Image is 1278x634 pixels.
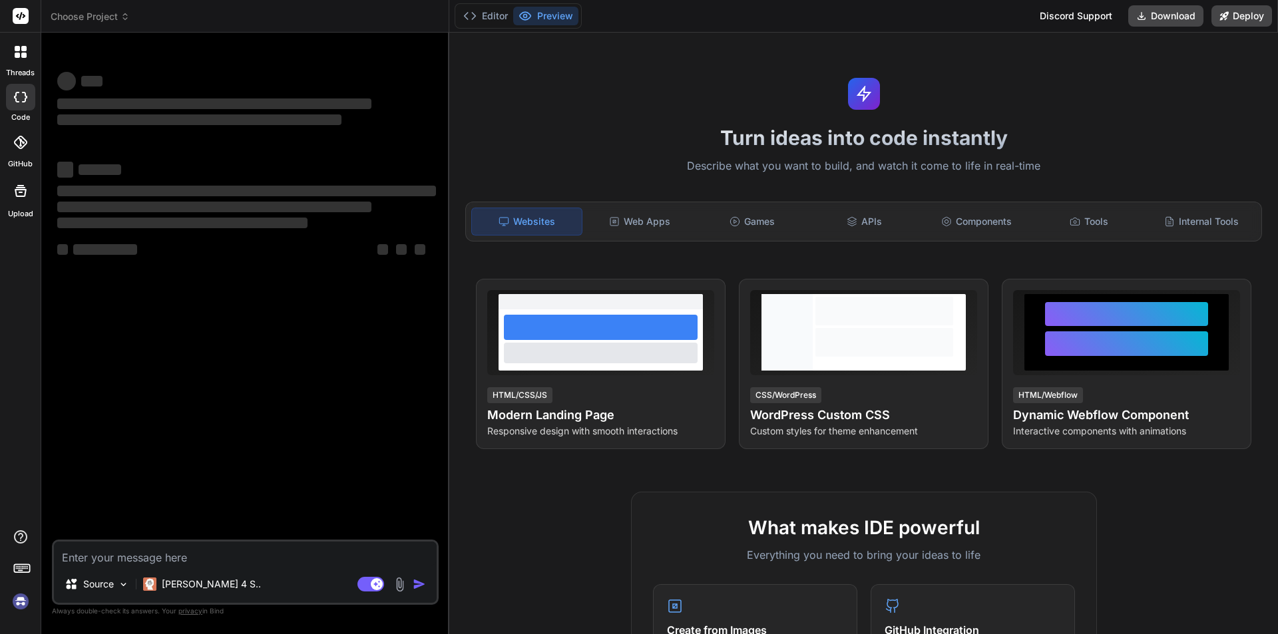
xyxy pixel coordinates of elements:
[653,547,1075,563] p: Everything you need to bring your ideas to life
[57,218,308,228] span: ‌
[57,244,68,255] span: ‌
[698,208,807,236] div: Games
[750,424,977,438] p: Custom styles for theme enhancement
[8,208,33,220] label: Upload
[396,244,407,255] span: ‌
[57,98,371,109] span: ‌
[11,112,30,123] label: code
[51,10,130,23] span: Choose Project
[9,590,32,613] img: signin
[57,186,436,196] span: ‌
[6,67,35,79] label: threads
[471,208,582,236] div: Websites
[81,76,103,86] span: ‌
[57,72,76,90] span: ‌
[79,164,121,175] span: ‌
[178,607,202,615] span: privacy
[83,577,114,591] p: Source
[1013,424,1240,438] p: Interactive components with animations
[809,208,919,236] div: APIs
[413,577,426,591] img: icon
[52,605,439,617] p: Always double-check its answers. Your in Bind
[1146,208,1256,236] div: Internal Tools
[457,126,1270,150] h1: Turn ideas into code instantly
[750,406,977,424] h4: WordPress Custom CSS
[73,244,137,255] span: ‌
[1013,387,1083,403] div: HTML/Webflow
[1211,5,1272,27] button: Deploy
[750,387,821,403] div: CSS/WordPress
[653,514,1075,542] h2: What makes IDE powerful
[1013,406,1240,424] h4: Dynamic Webflow Component
[377,244,388,255] span: ‌
[487,387,552,403] div: HTML/CSS/JS
[8,158,33,170] label: GitHub
[585,208,695,236] div: Web Apps
[143,577,156,591] img: Claude 4 Sonnet
[487,424,714,438] p: Responsive design with smooth interactions
[1128,5,1203,27] button: Download
[118,579,129,590] img: Pick Models
[392,577,407,592] img: attachment
[922,208,1032,236] div: Components
[415,244,425,255] span: ‌
[1032,5,1120,27] div: Discord Support
[162,577,261,591] p: [PERSON_NAME] 4 S..
[457,158,1270,175] p: Describe what you want to build, and watch it come to life in real-time
[458,7,513,25] button: Editor
[513,7,578,25] button: Preview
[1034,208,1144,236] div: Tools
[57,202,371,212] span: ‌
[57,162,73,178] span: ‌
[487,406,714,424] h4: Modern Landing Page
[57,114,341,125] span: ‌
